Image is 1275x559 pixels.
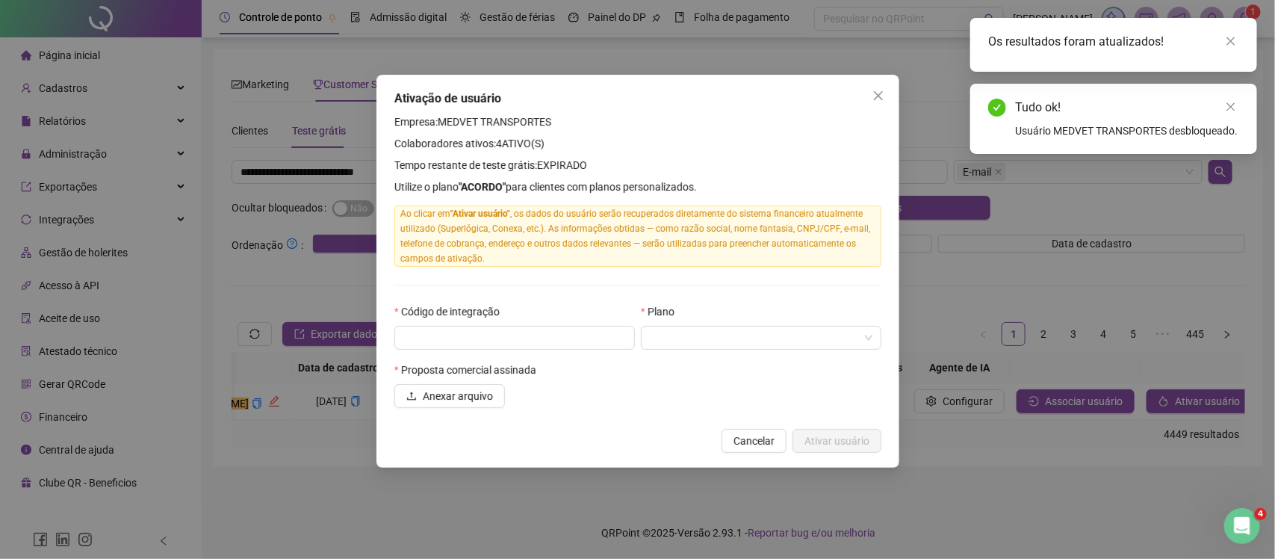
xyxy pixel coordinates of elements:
[866,84,890,108] button: Close
[423,388,493,404] span: Anexar arquivo
[1255,508,1267,520] span: 4
[394,384,505,408] button: Anexar arquivo
[1015,99,1239,117] div: Tudo ok!
[394,114,881,130] h4: Empresa: MEDVET TRANSPORTES
[1015,123,1239,139] div: Usuário MEDVET TRANSPORTES desbloqueado.
[792,429,881,453] button: Ativar usuário
[1223,99,1239,115] a: Close
[394,206,881,267] span: Ao clicar em , os dados do usuário serão recuperados diretamente do sistema financeiro atualmente...
[641,303,684,320] label: Plano
[406,391,417,401] span: upload
[1223,33,1239,49] a: Close
[394,179,881,195] p: Utilize o plano para clientes com planos personalizados.
[1226,36,1236,46] span: close
[394,362,546,378] label: Proposta comercial assinada
[394,135,881,152] h4: Colaboradores ativos: 4 ATIVO(S)
[1224,508,1260,544] iframe: Intercom live chat
[722,429,787,453] button: Cancelar
[733,433,775,449] span: Cancelar
[1226,102,1236,112] span: close
[394,303,509,320] label: Código de integração
[459,181,506,193] span: "ACORDO"
[394,90,881,108] div: Ativação de usuário
[988,99,1006,117] span: check-circle
[450,209,510,219] span: "Ativar usuário"
[872,90,884,102] span: close
[988,33,1239,51] div: Os resultados foram atualizados!
[394,157,881,173] h4: Tempo restante de teste grátis: EXPIRADO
